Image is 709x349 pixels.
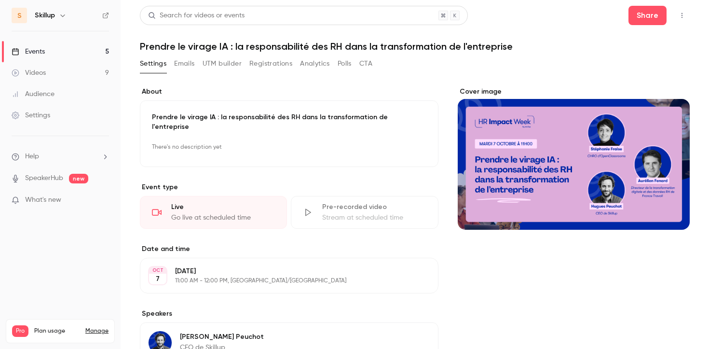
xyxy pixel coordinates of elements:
button: Settings [140,56,166,71]
h1: Prendre le virage IA : la responsabilité des RH dans la transformation de l'entreprise [140,41,690,52]
span: Help [25,152,39,162]
h6: Skillup [35,11,55,20]
button: Analytics [300,56,330,71]
p: 7 [156,274,160,284]
button: UTM builder [203,56,242,71]
p: 11:00 AM - 12:00 PM, [GEOGRAPHIC_DATA]/[GEOGRAPHIC_DATA] [175,277,387,285]
div: Search for videos or events [148,11,245,21]
section: Cover image [458,87,690,230]
p: [PERSON_NAME] Peuchot [180,332,264,342]
span: S [17,11,22,21]
label: Cover image [458,87,690,97]
p: Event type [140,182,438,192]
p: [DATE] [175,266,387,276]
label: Speakers [140,309,438,319]
div: Pre-recorded videoStream at scheduled time [291,196,438,229]
p: There's no description yet [152,140,426,155]
label: About [140,87,438,97]
div: Pre-recorded video [322,202,426,212]
a: Manage [85,327,109,335]
span: Plan usage [34,327,80,335]
span: new [69,174,88,183]
div: Go live at scheduled time [171,213,275,223]
a: SpeakerHub [25,173,63,183]
button: Emails [174,56,194,71]
li: help-dropdown-opener [12,152,109,162]
span: Pro [12,325,28,337]
div: Settings [12,111,50,120]
div: OCT [149,267,166,274]
p: Prendre le virage IA : la responsabilité des RH dans la transformation de l'entreprise [152,112,426,132]
button: Share [628,6,667,25]
div: Live [171,202,275,212]
div: Events [12,47,45,56]
div: Audience [12,89,55,99]
button: Polls [338,56,352,71]
div: LiveGo live at scheduled time [140,196,287,229]
button: CTA [359,56,372,71]
span: What's new [25,195,61,205]
div: Videos [12,68,46,78]
label: Date and time [140,244,438,254]
iframe: Noticeable Trigger [97,196,109,205]
div: Stream at scheduled time [322,213,426,223]
button: Registrations [249,56,292,71]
